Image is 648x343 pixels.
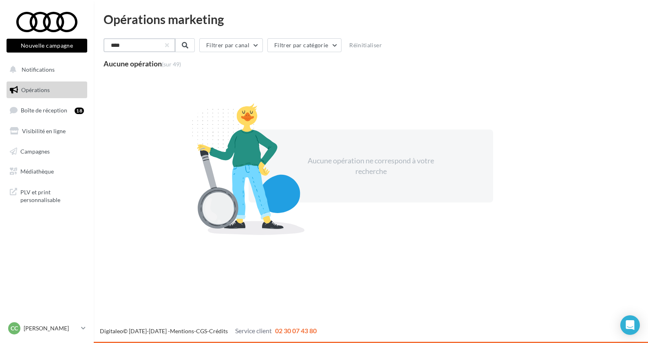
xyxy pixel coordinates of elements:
span: Visibilité en ligne [22,128,66,134]
a: Mentions [170,328,194,334]
p: [PERSON_NAME] [24,324,78,332]
a: Campagnes [5,143,89,160]
span: Notifications [22,66,55,73]
div: Opérations marketing [104,13,638,25]
a: Cc [PERSON_NAME] [7,321,87,336]
a: Crédits [209,328,228,334]
button: Nouvelle campagne [7,39,87,53]
a: Boîte de réception18 [5,101,89,119]
span: Médiathèque [20,168,54,175]
span: Campagnes [20,147,50,154]
span: Cc [11,324,18,332]
span: PLV et print personnalisable [20,187,84,204]
span: © [DATE]-[DATE] - - - [100,328,317,334]
span: Service client [235,327,272,334]
a: Visibilité en ligne [5,123,89,140]
button: Réinitialiser [346,40,385,50]
a: Opérations [5,81,89,99]
span: 02 30 07 43 80 [275,327,317,334]
div: 18 [75,108,84,114]
a: Digitaleo [100,328,123,334]
button: Filtrer par canal [199,38,263,52]
div: Aucune opération ne correspond à votre recherche [301,156,441,176]
span: Boîte de réception [21,107,67,114]
span: (sur 49) [162,61,181,68]
div: Aucune opération [104,60,181,67]
button: Notifications [5,61,86,78]
a: PLV et print personnalisable [5,183,89,207]
a: Médiathèque [5,163,89,180]
span: Opérations [21,86,50,93]
button: Filtrer par catégorie [267,38,342,52]
a: CGS [196,328,207,334]
div: Open Intercom Messenger [620,315,640,335]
